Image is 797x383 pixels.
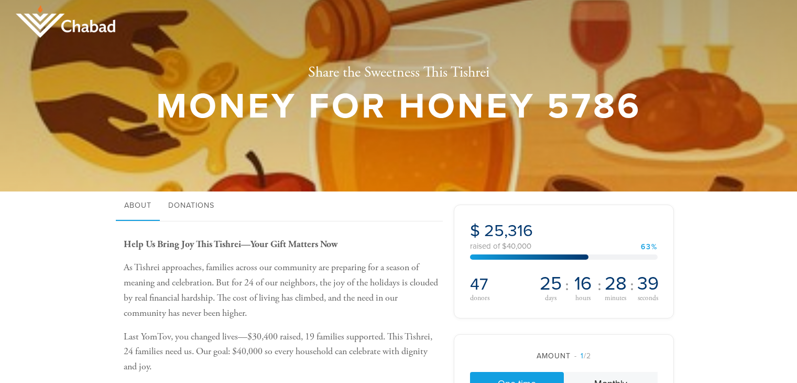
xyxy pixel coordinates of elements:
span: $ [470,221,480,241]
span: 39 [637,274,659,293]
h2: Share the Sweetness This Tishrei [156,64,641,82]
a: Donations [160,191,223,221]
p: Last YomTov, you changed lives—$30,400 raised, 19 families supported. This Tishrei, 24 families n... [124,329,438,375]
div: raised of $40,000 [470,242,658,250]
span: hours [575,295,591,302]
span: 16 [574,274,592,293]
span: 1 [581,352,584,360]
span: 25,316 [484,221,533,241]
span: : [565,277,569,294]
img: logo_half.png [16,5,115,38]
p: As Tishrei approaches, families across our community are preparing for a season of meaning and ce... [124,260,438,321]
a: About [116,191,160,221]
div: donors [470,294,534,302]
h2: 47 [470,274,534,294]
span: seconds [638,295,658,302]
div: 63% [641,243,658,251]
span: /2 [574,352,591,360]
span: 25 [540,274,562,293]
h1: Money for Honey 5786 [156,90,641,124]
span: : [597,277,602,294]
span: minutes [605,295,626,302]
span: : [630,277,634,294]
div: Amount [470,350,658,361]
span: 28 [605,274,627,293]
span: days [545,295,556,302]
b: Help Us Bring Joy This Tishrei—Your Gift Matters Now [124,238,337,250]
